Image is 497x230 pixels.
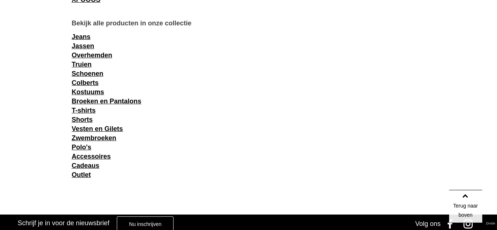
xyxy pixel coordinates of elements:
a: Broeken en Pantalons [72,98,141,105]
a: Terug naar boven [449,190,482,223]
a: Vesten en Gilets [72,125,123,132]
a: Polo's [72,144,91,151]
a: Schoenen [72,70,104,77]
a: Outlet [72,171,91,178]
a: Zwembroeken [72,134,116,142]
a: Divide [486,219,495,228]
a: Shorts [72,116,93,123]
b: Bekijk alle producten in onze collectie [72,20,192,27]
a: Cadeaus [72,162,99,169]
a: Jeans [72,33,91,40]
a: Kostuums [72,88,104,96]
a: Overhemden [72,52,112,59]
a: T-shirts [72,107,96,114]
h3: Schrijf je in voor de nieuwsbrief [18,219,109,227]
a: Accessoires [72,153,111,160]
a: Jassen [72,42,94,50]
a: Truien [72,61,92,68]
a: Colberts [72,79,99,86]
